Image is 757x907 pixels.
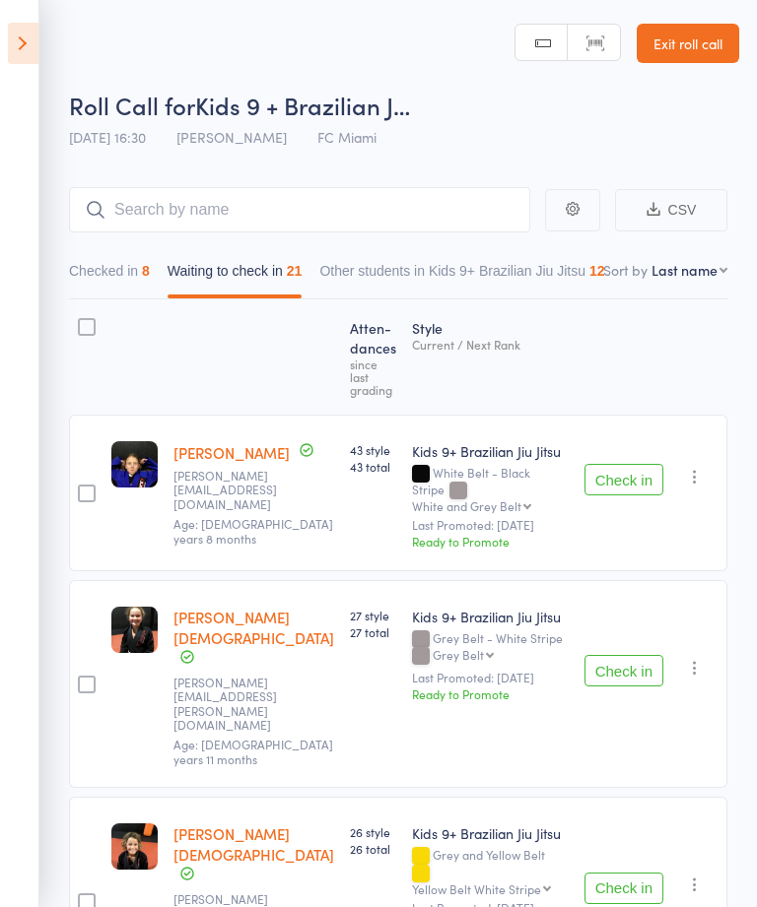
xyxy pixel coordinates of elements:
span: Age: [DEMOGRAPHIC_DATA] years 11 months [173,736,333,766]
a: Exit roll call [637,24,739,63]
span: 27 style [350,607,396,623]
span: 43 style [350,441,396,458]
div: Current / Next Rank [412,338,568,351]
a: [PERSON_NAME][DEMOGRAPHIC_DATA] [173,607,334,648]
input: Search by name [69,187,530,232]
div: White and Grey Belt [412,499,521,512]
div: Grey and Yellow Belt [412,848,568,894]
span: 26 style [350,823,396,840]
div: 8 [142,263,150,279]
span: [DATE] 16:30 [69,127,146,147]
span: FC Miami [317,127,377,147]
label: Sort by [603,260,648,280]
span: [PERSON_NAME] [176,127,287,147]
button: Check in [585,873,663,904]
span: Age: [DEMOGRAPHIC_DATA] years 8 months [173,515,333,546]
button: Check in [585,655,663,686]
div: 12 [589,263,605,279]
button: Waiting to check in21 [168,253,303,298]
div: Yellow Belt White Stripe [412,882,541,895]
small: Last Promoted: [DATE] [412,671,568,684]
div: Kids 9+ Brazilian Jiu Jitsu [412,823,568,843]
div: Kids 9+ Brazilian Jiu Jitsu [412,441,568,461]
div: Kids 9+ Brazilian Jiu Jitsu [412,607,568,626]
button: CSV [615,189,727,231]
small: Last Promoted: [DATE] [412,518,568,532]
a: [PERSON_NAME] [173,442,290,463]
img: image1702277475.png [111,823,158,870]
a: [PERSON_NAME][DEMOGRAPHIC_DATA] [173,823,334,865]
span: 27 total [350,623,396,640]
div: Ready to Promote [412,685,568,702]
img: image1721802990.png [111,441,158,487]
div: Ready to Promote [412,533,568,550]
button: Check in [585,464,663,495]
span: 26 total [350,840,396,857]
div: Style [404,308,576,406]
div: Last name [652,260,718,280]
small: alex@kollosche.com.au [173,469,302,511]
span: 43 total [350,458,396,475]
div: Grey Belt [433,648,484,661]
div: 21 [287,263,303,279]
div: Grey Belt - White Stripe [412,631,568,665]
div: since last grading [350,357,396,396]
span: Kids 9 + Brazilian J… [195,89,410,121]
button: Checked in8 [69,253,150,298]
span: Roll Call for [69,89,195,121]
img: image1747292415.png [111,607,158,653]
div: White Belt - Black Stripe [412,466,568,512]
small: alisha.christian@outlook.com [173,676,302,733]
div: Atten­dances [342,308,404,406]
button: Other students in Kids 9+ Brazilian Jiu Jitsu12 [319,253,604,298]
